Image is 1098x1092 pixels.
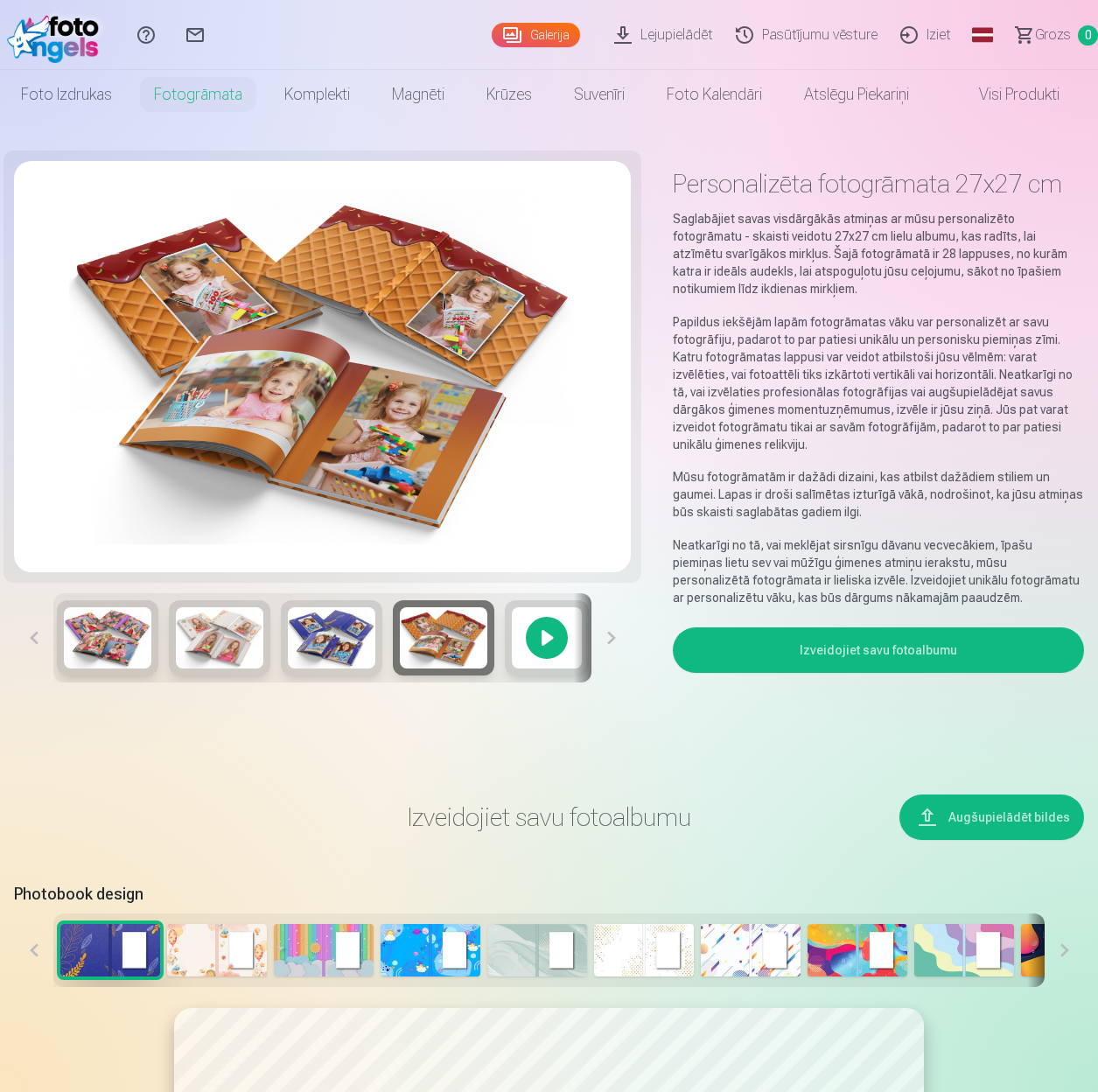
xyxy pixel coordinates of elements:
img: 27x27_4-cover [381,924,480,976]
p: Saglabājiet savas visdārgākās atmiņas ar mūsu personalizēto fotogrāmatu - skaisti veidotu 27x27 c... [673,210,1084,297]
img: /fa1 [7,7,108,63]
img: 27x27_6-cover [594,924,694,976]
button: Izveidojiet savu fotoalbumu [673,627,1084,673]
img: 27x27_8 [808,924,907,976]
img: 27x27_2-cover [167,924,267,976]
a: Komplekti [263,70,371,119]
a: Foto kalendāri [646,70,783,119]
a: Galerija [492,23,580,47]
p: Neatkarīgi no tā, vai meklējat sirsnīgu dāvanu vecvecākiem, īpašu piemiņas lietu sev vai mūžīgu ģ... [673,536,1084,606]
button: Augšupielādēt bildes [899,794,1084,840]
a: Atslēgu piekariņi [783,70,930,119]
h1: Izveidojiet savu fotoalbumu [282,794,817,840]
p: Mūsu fotogrāmatām ir dažādi dizaini, kas atbilst dažādiem stiliem un gaumei. Lapas ir droši salīm... [673,468,1084,521]
img: 27x27_7-cover [701,924,801,976]
a: Suvenīri [553,70,646,119]
img: 27x27_1-cover [60,924,160,976]
span: Grozs [1035,24,1071,45]
img: 27x27_5-cover [487,924,587,976]
span: 0 [1078,25,1098,45]
a: Krūzes [465,70,553,119]
a: Fotogrāmata [133,70,263,119]
a: Visi produkti [930,70,1081,119]
h1: Personalizēta fotogrāmata 27x27 cm [673,168,1084,199]
img: 27x27_3-cover [274,924,374,976]
h5: Photobook design [14,882,1084,906]
p: Papildus iekšējām lapām fotogrāmatas vāku var personalizēt ar savu fotogrāfiju, padarot to par pa... [673,313,1084,453]
a: Magnēti [371,70,465,119]
img: 27x27_9 [914,924,1014,976]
